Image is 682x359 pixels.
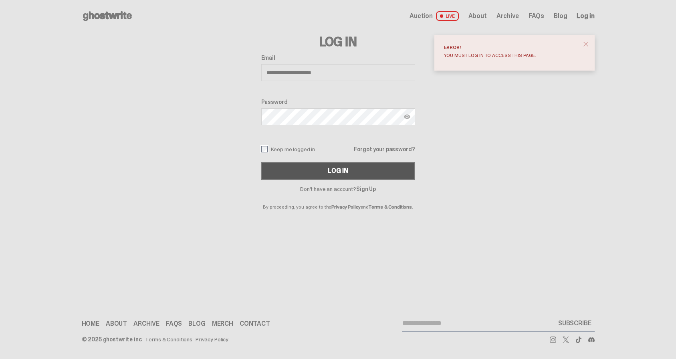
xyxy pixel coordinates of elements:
[196,337,228,342] a: Privacy Policy
[444,45,579,50] div: Error!
[328,168,348,174] div: Log In
[436,11,459,21] span: LIVE
[261,146,315,152] label: Keep me logged in
[166,320,182,327] a: FAQs
[188,320,205,327] a: Blog
[356,185,376,193] a: Sign Up
[554,13,567,19] a: Blog
[82,337,142,342] div: © 2025 ghostwrite inc
[331,204,360,210] a: Privacy Policy
[496,13,519,19] a: Archive
[133,320,159,327] a: Archive
[410,13,433,19] span: Auction
[261,186,415,192] p: Don't have an account?
[404,114,410,120] img: Show password
[261,146,268,152] input: Keep me logged in
[212,320,233,327] a: Merch
[145,337,192,342] a: Terms & Conditions
[261,35,415,48] h3: Log In
[410,11,458,21] a: Auction LIVE
[106,320,127,327] a: About
[261,55,415,61] label: Email
[261,192,415,209] p: By proceeding, you agree to the and .
[82,320,99,327] a: Home
[579,37,593,51] button: close
[529,13,544,19] a: FAQs
[261,99,415,105] label: Password
[555,315,595,331] button: SUBSCRIBE
[468,13,487,19] a: About
[577,13,594,19] a: Log in
[261,162,415,180] button: Log In
[240,320,270,327] a: Contact
[369,204,412,210] a: Terms & Conditions
[354,146,415,152] a: Forgot your password?
[444,53,579,58] div: You must log in to access this page.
